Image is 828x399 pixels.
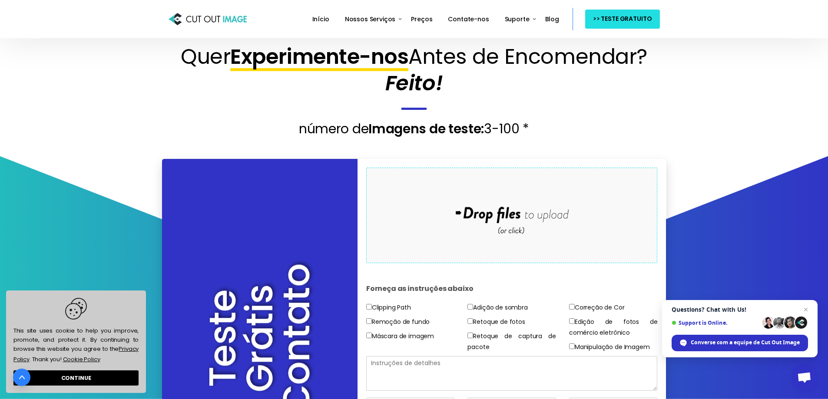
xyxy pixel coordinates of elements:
[299,119,368,138] span: número de
[501,10,533,29] a: Suporte
[13,370,139,386] a: dismiss cookie message
[545,15,559,23] span: Blog
[411,15,432,23] span: Preços
[691,339,800,346] span: Converse com a equipe de Cut Out Image
[62,353,101,365] a: learn more about cookies
[230,42,408,71] span: Experimente-nos
[505,15,530,23] span: Suporte
[366,304,372,310] input: Clipping Path
[792,364,818,390] a: Bate-papo aberto
[569,302,625,313] label: Correção de Cor
[366,276,658,302] h4: Forneça as instruções abaixo
[593,13,652,24] span: >> TESTE GRATUITO
[408,42,647,71] span: Antes de Encomendar?
[181,42,230,71] span: Quer
[569,304,575,310] input: Correção de Cor
[13,298,139,365] span: This site uses cookie to help you improve, promote, and protect it. By continuing to browse this ...
[467,333,473,338] input: Retoque de captura de pacote
[467,331,556,353] label: Retoque de captura de pacote
[341,10,399,29] a: Nossos Serviços
[366,317,430,327] label: Remoção de fundo
[467,318,473,324] input: Retoque de fotos
[169,11,247,27] img: Cut Out Image: Prestador de serviços de recorte de fotos
[366,302,411,313] label: Clipping Path
[672,306,808,313] span: Questions? Chat with Us!
[309,10,333,29] a: Início
[569,318,575,324] input: Edição de fotos de comércio eletrônico
[467,302,527,313] label: Adição de sombra
[672,335,808,351] span: Converse com a equipe de Cut Out Image
[448,15,489,23] span: Contate-nos
[569,342,650,353] label: Manipulação de Imagem
[484,119,529,138] span: 3-100 *
[6,290,146,393] div: cookieconsent
[569,343,575,349] input: Manipulação de Imagem
[366,333,372,338] input: Máscara de imagem
[312,15,329,23] span: Início
[467,317,525,327] label: Retoque de fotos
[444,10,492,29] a: Contate-nos
[13,345,139,363] a: Privacy Policy
[542,10,563,29] a: Blog
[366,318,372,324] input: Remoção de fundo
[368,119,484,138] span: Imagens de teste:
[407,10,436,29] a: Preços
[366,331,434,342] label: Máscara de imagem
[345,15,396,23] span: Nossos Serviços
[385,69,443,98] span: Feito!
[569,317,658,338] label: Edição de fotos de comércio eletrônico
[467,304,473,310] input: Adição de sombra
[672,320,759,326] span: Support is Online.
[13,369,30,386] a: Ir para o início
[585,10,660,28] a: >> TESTE GRATUITO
